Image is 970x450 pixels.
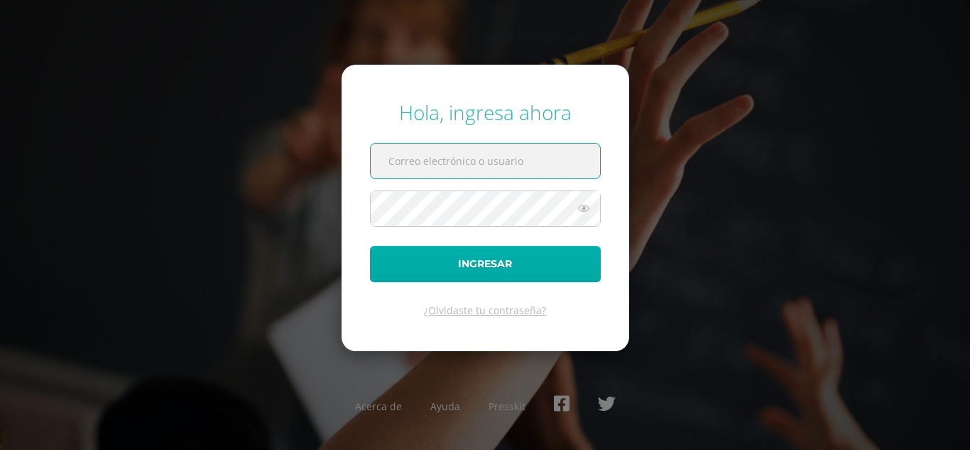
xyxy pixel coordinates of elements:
[370,99,601,126] div: Hola, ingresa ahora
[424,304,546,317] a: ¿Olvidaste tu contraseña?
[355,400,402,413] a: Acerca de
[370,246,601,282] button: Ingresar
[430,400,460,413] a: Ayuda
[489,400,525,413] a: Presskit
[371,144,600,178] input: Correo electrónico o usuario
